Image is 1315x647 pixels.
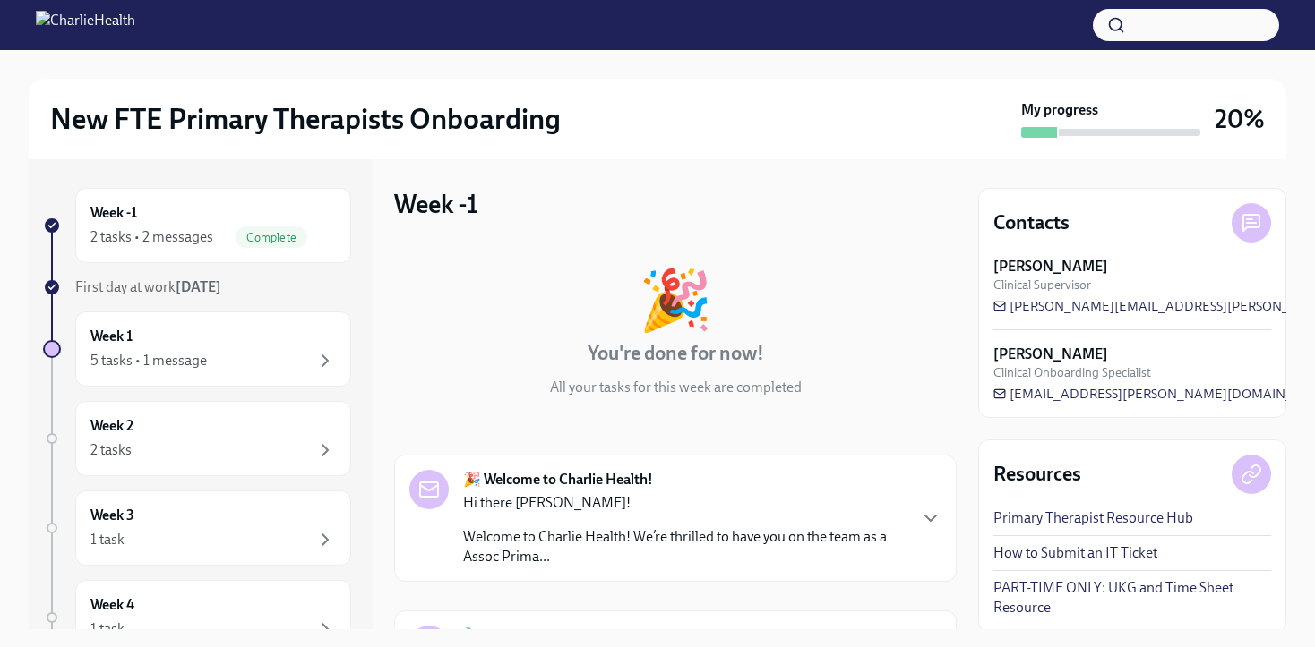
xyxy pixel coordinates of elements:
[176,278,221,295] strong: [DATE]
[993,508,1193,528] a: Primary Therapist Resource Hub
[43,188,351,263] a: Week -12 tasks • 2 messagesComplete
[236,231,307,244] span: Complete
[993,257,1108,277] strong: [PERSON_NAME]
[463,527,906,566] p: Welcome to Charlie Health! We’re thrilled to have you on the team as a Assoc Prima...
[1021,100,1098,120] strong: My progress
[993,543,1157,563] a: How to Submit an IT Ticket
[75,278,221,295] span: First day at work
[90,440,132,460] div: 2 tasks
[90,416,133,436] h6: Week 2
[90,506,134,525] h6: Week 3
[463,626,637,645] strong: 🔧 Set Up Core Applications
[394,188,478,220] h3: Week -1
[50,101,561,137] h2: New FTE Primary Therapists Onboarding
[36,11,135,39] img: CharlieHealth
[90,327,133,346] h6: Week 1
[90,530,125,549] div: 1 task
[43,277,351,297] a: First day at work[DATE]
[90,227,213,247] div: 2 tasks • 2 messages
[90,595,134,615] h6: Week 4
[550,378,802,397] p: All your tasks for this week are completed
[993,461,1081,488] h4: Resources
[90,351,207,370] div: 5 tasks • 1 message
[588,340,764,367] h4: You're done for now!
[90,619,125,639] div: 1 task
[43,401,351,476] a: Week 22 tasks
[993,364,1151,381] span: Clinical Onboarding Specialist
[463,493,906,513] p: Hi there [PERSON_NAME]!
[90,203,137,223] h6: Week -1
[993,345,1108,364] strong: [PERSON_NAME]
[993,209,1070,236] h4: Contacts
[993,578,1271,617] a: PART-TIME ONLY: UKG and Time Sheet Resource
[43,311,351,387] a: Week 15 tasks • 1 message
[993,277,1091,294] span: Clinical Supervisor
[43,490,351,566] a: Week 31 task
[463,470,653,490] strong: 🎉 Welcome to Charlie Health!
[1215,103,1265,135] h3: 20%
[639,270,712,329] div: 🎉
